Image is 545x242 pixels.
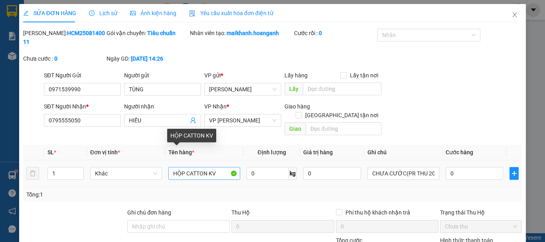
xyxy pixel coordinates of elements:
span: Lấy [284,83,303,95]
input: Dọc đường [306,122,381,135]
span: Nhận: [76,8,95,16]
button: Close [504,4,526,26]
span: Khác [95,167,157,179]
span: Giá trị hàng [303,149,333,155]
div: Trạng thái Thu Hộ [440,208,522,217]
button: plus [509,167,519,180]
span: user-add [190,117,196,124]
span: Thu Hộ [231,209,250,216]
b: Tiêu chuẩn [147,30,176,36]
span: Lịch sử [89,10,117,16]
span: VP Nhận [204,103,227,110]
span: Lấy hàng [284,72,308,79]
span: Chưa thu [445,220,517,232]
input: VD: Bàn, Ghế [168,167,240,180]
div: [PERSON_NAME] [7,7,71,25]
input: Dọc đường [303,83,381,95]
span: Giao [284,122,306,135]
span: plus [510,170,518,177]
span: Gửi: [7,7,19,15]
div: Gói vận chuyển: [107,29,188,37]
span: edit [23,10,29,16]
label: Ghi chú đơn hàng [127,209,171,216]
span: CC [75,51,85,60]
div: 0795555050 [76,35,140,47]
span: Ảnh kiện hàng [130,10,176,16]
div: SĐT Người Nhận [44,102,121,111]
b: maikhanh.hoanganh [227,30,279,36]
span: Phí thu hộ khách nhận trả [342,208,413,217]
div: 0971539990 [7,34,71,45]
input: Ghi chú đơn hàng [127,220,230,233]
span: Giao hàng [284,103,310,110]
span: SỬA ĐƠN HÀNG [23,10,76,16]
span: clock-circle [89,10,95,16]
div: TÙNG [7,25,71,34]
div: [PERSON_NAME]: [23,29,105,46]
div: HIẾU [76,26,140,35]
span: Đơn vị tính [90,149,120,155]
div: HỘP CATTON KV [167,129,216,142]
span: close [511,12,518,18]
span: SL [47,149,54,155]
input: Ghi Chú [367,167,439,180]
span: Lấy tận nơi [347,71,381,80]
th: Ghi chú [364,145,442,160]
span: Định lượng [257,149,286,155]
b: 0 [319,30,322,36]
button: delete [26,167,39,180]
div: Nhân viên tạo: [190,29,292,37]
span: VP Phan Rang [209,114,276,126]
span: Hồ Chí Minh [209,83,276,95]
div: SĐT Người Gửi [44,71,121,80]
div: VP gửi [204,71,281,80]
div: Người gửi [124,71,201,80]
span: Cước hàng [446,149,473,155]
span: [GEOGRAPHIC_DATA] tận nơi [302,111,381,120]
span: picture [130,10,136,16]
div: Cước rồi : [294,29,376,37]
div: Ngày GD: [107,54,188,63]
b: [DATE] 14:26 [131,55,163,62]
span: Yêu cầu xuất hóa đơn điện tử [189,10,273,16]
div: Người nhận [124,102,201,111]
div: VP [PERSON_NAME] [76,7,140,26]
img: icon [189,10,195,17]
b: 0 [54,55,57,62]
span: Tên hàng [168,149,194,155]
div: Tổng: 1 [26,190,211,199]
div: Chưa cước : [23,54,105,63]
span: kg [289,167,297,180]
